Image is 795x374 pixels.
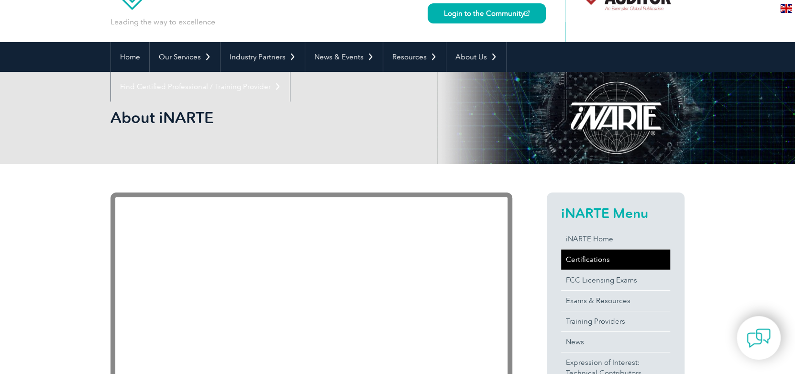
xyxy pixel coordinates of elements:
[221,42,305,72] a: Industry Partners
[111,72,290,102] a: Find Certified Professional / Training Provider
[111,42,149,72] a: Home
[524,11,530,16] img: open_square.png
[561,291,670,311] a: Exams & Resources
[561,311,670,331] a: Training Providers
[780,4,792,13] img: en
[561,249,670,270] a: Certifications
[110,110,512,125] h2: About iNARTE
[150,42,220,72] a: Our Services
[561,270,670,290] a: FCC Licensing Exams
[110,17,215,27] p: Leading the way to excellence
[446,42,506,72] a: About Us
[747,326,771,350] img: contact-chat.png
[305,42,383,72] a: News & Events
[428,3,546,23] a: Login to the Community
[561,205,670,221] h2: iNARTE Menu
[383,42,446,72] a: Resources
[561,332,670,352] a: News
[561,229,670,249] a: iNARTE Home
